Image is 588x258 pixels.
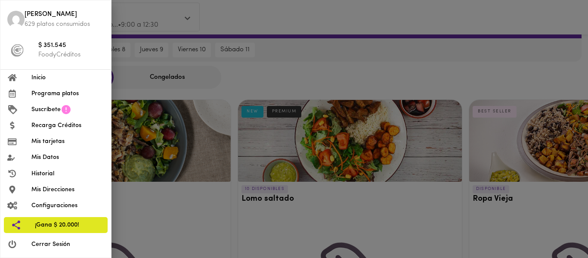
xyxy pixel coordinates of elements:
span: Mis tarjetas [31,137,104,146]
span: Recarga Créditos [31,121,104,130]
p: 629 platos consumidos [25,20,104,29]
span: Historial [31,169,104,178]
span: Mis Datos [31,153,104,162]
span: Configuraciones [31,201,104,210]
span: Inicio [31,73,104,82]
iframe: Messagebird Livechat Widget [538,208,579,249]
span: Mis Direcciones [31,185,104,194]
span: Suscríbete [31,105,61,114]
p: FoodyCréditos [38,50,104,59]
span: Cerrar Sesión [31,240,104,249]
span: $ 351.545 [38,41,104,51]
span: [PERSON_NAME] [25,10,104,20]
img: foody-creditos-black.png [11,44,24,57]
span: Programa platos [31,89,104,98]
span: ¡Gana $ 20.000! [35,221,101,230]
